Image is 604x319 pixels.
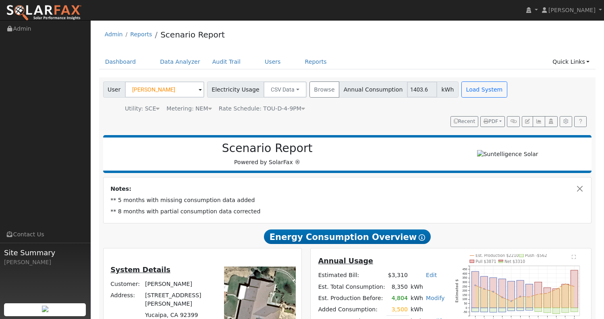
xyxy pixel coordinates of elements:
span: Alias: None [219,105,305,112]
u: Annual Usage [318,257,373,265]
strong: Notes: [110,186,131,192]
text: Push -$562 [525,253,547,258]
button: CSV Data [264,81,307,98]
td: kWh [409,292,424,304]
div: Powered by SolarFax ® [107,142,428,167]
text: 100 [462,298,467,301]
a: Admin [105,31,123,38]
a: Audit Trail [206,54,247,69]
button: Load System [461,81,507,98]
circle: onclick="" [547,293,548,294]
td: 4,804 [386,292,409,304]
button: Recent [450,116,479,127]
a: Quick Links [546,54,596,69]
div: Metering: NEM [166,104,212,113]
text: 400 [462,272,467,275]
td: [STREET_ADDRESS][PERSON_NAME] [144,290,214,310]
button: Close [576,185,584,193]
td: Address: [109,290,144,310]
text: Net $3310 [504,259,525,264]
rect: onclick="" [535,282,542,308]
button: Edit User [522,116,533,127]
span: PDF [484,119,498,124]
button: Browse [309,81,339,98]
i: Show Help [419,234,425,241]
span: Site Summary [4,247,86,258]
rect: onclick="" [490,308,497,313]
span: User [103,81,125,98]
rect: onclick="" [544,308,551,313]
a: Help Link [574,116,587,127]
circle: onclick="" [520,296,521,297]
rect: onclick="" [526,308,533,311]
td: Customer: [109,279,144,290]
a: Dashboard [99,54,142,69]
text: 50 [464,302,467,305]
text: Est. Production $2210 [475,253,519,258]
text: 450 [462,267,467,271]
rect: onclick="" [490,278,497,308]
circle: onclick="" [511,301,512,302]
rect: onclick="" [480,308,488,312]
img: SolarFax [6,4,82,21]
text: 250 [462,285,467,288]
input: Select a User [125,81,204,98]
text: 0 [465,306,467,310]
button: Multi-Series Graph [533,116,545,127]
text: 150 [462,293,467,297]
h2: Scenario Report [111,142,423,155]
text: Pull $3871 [475,259,496,264]
circle: onclick="" [475,285,476,286]
rect: onclick="" [498,308,506,313]
rect: onclick="" [571,270,578,308]
circle: onclick="" [556,289,557,290]
span: [PERSON_NAME] [548,7,596,13]
button: Login As [545,116,557,127]
rect: onclick="" [471,308,479,312]
button: Generate Report Link [507,116,519,127]
text: -50 [463,311,467,314]
span: Energy Consumption Overview [264,229,431,244]
span: Electricity Usage [207,81,264,98]
circle: onclick="" [492,291,494,292]
td: 8,350 [386,281,409,292]
a: Scenario Report [160,30,225,40]
circle: onclick="" [529,296,530,298]
td: kWh [409,304,424,315]
a: Reports [299,54,333,69]
rect: onclick="" [571,308,578,312]
td: ** 8 months with partial consumption data corrected [109,206,586,217]
text:  [572,254,577,259]
span: kWh [437,81,459,98]
circle: onclick="" [484,288,485,290]
button: Settings [560,116,572,127]
rect: onclick="" [508,281,515,308]
button: PDF [480,116,505,127]
rect: onclick="" [562,308,569,313]
td: Est. Total Consumption: [317,281,386,292]
div: Utility: SCE [125,104,160,113]
td: $3,310 [386,270,409,281]
circle: onclick="" [574,286,575,287]
img: retrieve [42,306,48,312]
circle: onclick="" [538,294,539,295]
td: ** 5 months with missing consumption data added [109,194,586,206]
rect: onclick="" [553,308,560,314]
span: Annual Consumption [339,81,407,98]
rect: onclick="" [498,279,506,308]
a: Edit [426,272,437,278]
circle: onclick="" [565,284,566,285]
text: Estimated $ [455,279,459,302]
td: 3,500 [386,304,409,315]
rect: onclick="" [526,284,533,308]
rect: onclick="" [544,288,551,308]
a: Data Analyzer [154,54,206,69]
text: 200 [462,289,467,292]
rect: onclick="" [508,308,515,311]
td: [PERSON_NAME] [144,279,214,290]
rect: onclick="" [471,271,479,308]
td: Est. Production Before: [317,292,386,304]
img: Suntelligence Solar [477,150,538,158]
a: Reports [130,31,152,38]
circle: onclick="" [502,297,503,298]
